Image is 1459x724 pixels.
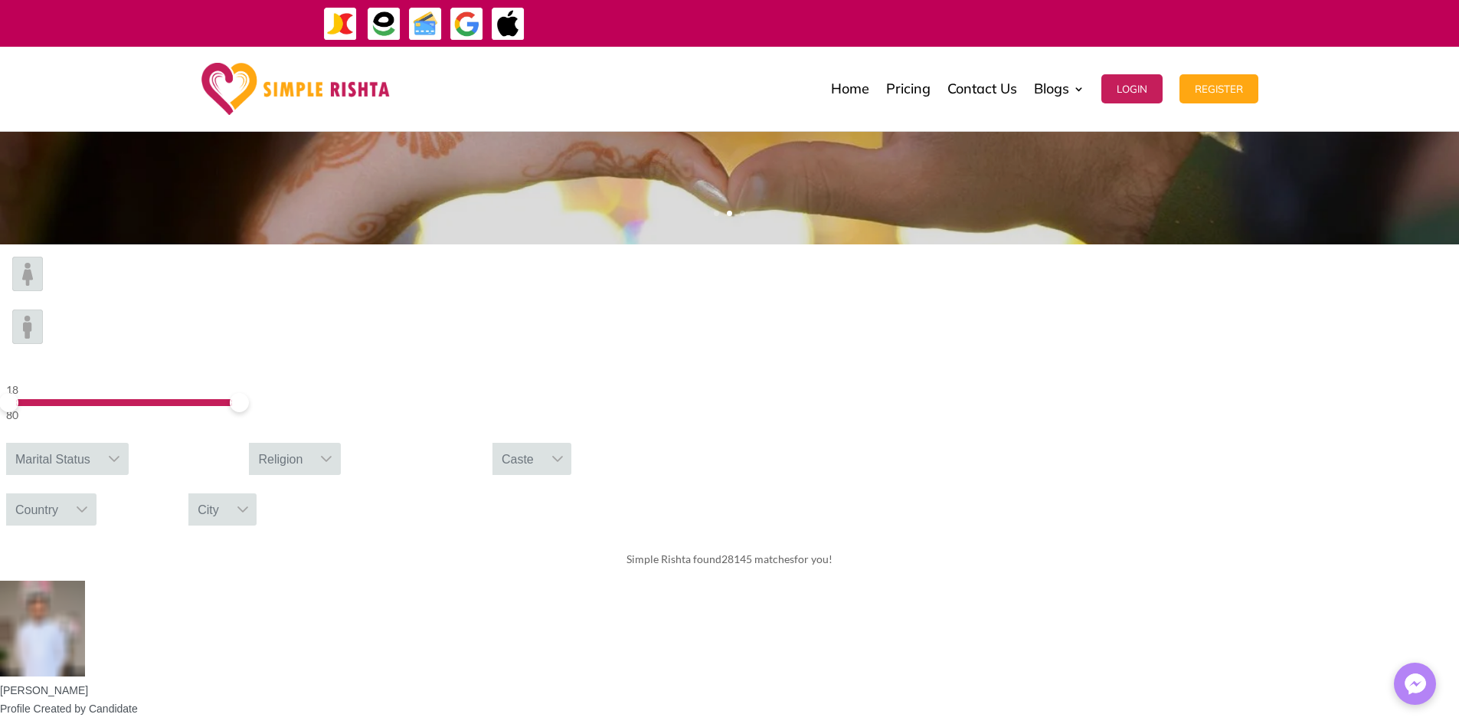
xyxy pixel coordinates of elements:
button: Login [1101,74,1163,103]
div: Religion [249,443,312,475]
a: Blogs [1034,51,1084,127]
a: Register [1179,51,1258,127]
div: 18 [6,381,237,399]
a: Home [831,51,869,127]
a: Login [1101,51,1163,127]
span: 28145 matches [721,552,794,565]
img: Messenger [1400,669,1431,699]
img: Credit Cards [408,7,443,41]
div: 80 [6,406,237,424]
span: Simple Rishta found for you! [626,552,833,565]
a: 1 [714,211,719,216]
div: Caste [492,443,543,475]
img: GooglePay-icon [450,7,484,41]
img: ApplePay-icon [491,7,525,41]
strong: ایزی پیسہ [826,9,860,36]
div: Country [6,493,67,526]
div: City [188,493,228,526]
a: 3 [740,211,745,216]
img: EasyPaisa-icon [367,7,401,41]
strong: جاز کیش [864,9,896,36]
div: Marital Status [6,443,100,475]
button: Register [1179,74,1258,103]
div: ایپ میں پیمنٹ صرف گوگل پے اور ایپل پے کے ذریعے ممکن ہے۔ ، یا کریڈٹ کارڈ کے ذریعے ویب سائٹ پر ہوگی۔ [572,14,1233,32]
a: Contact Us [947,51,1017,127]
img: JazzCash-icon [323,7,358,41]
a: Pricing [886,51,931,127]
a: 2 [727,211,732,216]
